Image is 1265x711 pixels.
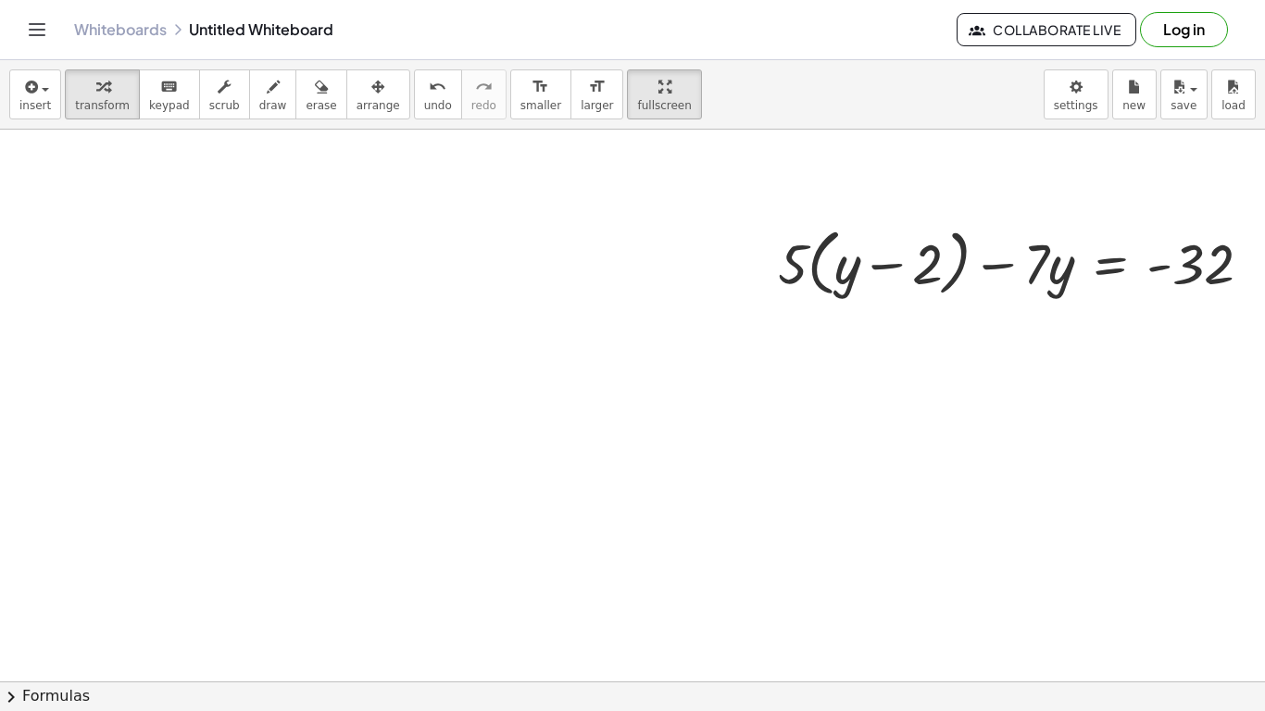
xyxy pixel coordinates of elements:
[588,76,606,98] i: format_size
[306,99,336,112] span: erase
[1171,99,1196,112] span: save
[139,69,200,119] button: keyboardkeypad
[1211,69,1256,119] button: load
[972,21,1121,38] span: Collaborate Live
[65,69,140,119] button: transform
[259,99,287,112] span: draw
[510,69,571,119] button: format_sizesmaller
[22,15,52,44] button: Toggle navigation
[1140,12,1228,47] button: Log in
[429,76,446,98] i: undo
[357,99,400,112] span: arrange
[520,99,561,112] span: smaller
[627,69,701,119] button: fullscreen
[461,69,507,119] button: redoredo
[209,99,240,112] span: scrub
[199,69,250,119] button: scrub
[9,69,61,119] button: insert
[1160,69,1208,119] button: save
[249,69,297,119] button: draw
[75,99,130,112] span: transform
[957,13,1136,46] button: Collaborate Live
[471,99,496,112] span: redo
[149,99,190,112] span: keypad
[1221,99,1246,112] span: load
[1044,69,1108,119] button: settings
[475,76,493,98] i: redo
[295,69,346,119] button: erase
[160,76,178,98] i: keyboard
[1122,99,1146,112] span: new
[424,99,452,112] span: undo
[570,69,623,119] button: format_sizelarger
[414,69,462,119] button: undoundo
[581,99,613,112] span: larger
[74,20,167,39] a: Whiteboards
[1054,99,1098,112] span: settings
[346,69,410,119] button: arrange
[1112,69,1157,119] button: new
[19,99,51,112] span: insert
[532,76,549,98] i: format_size
[637,99,691,112] span: fullscreen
